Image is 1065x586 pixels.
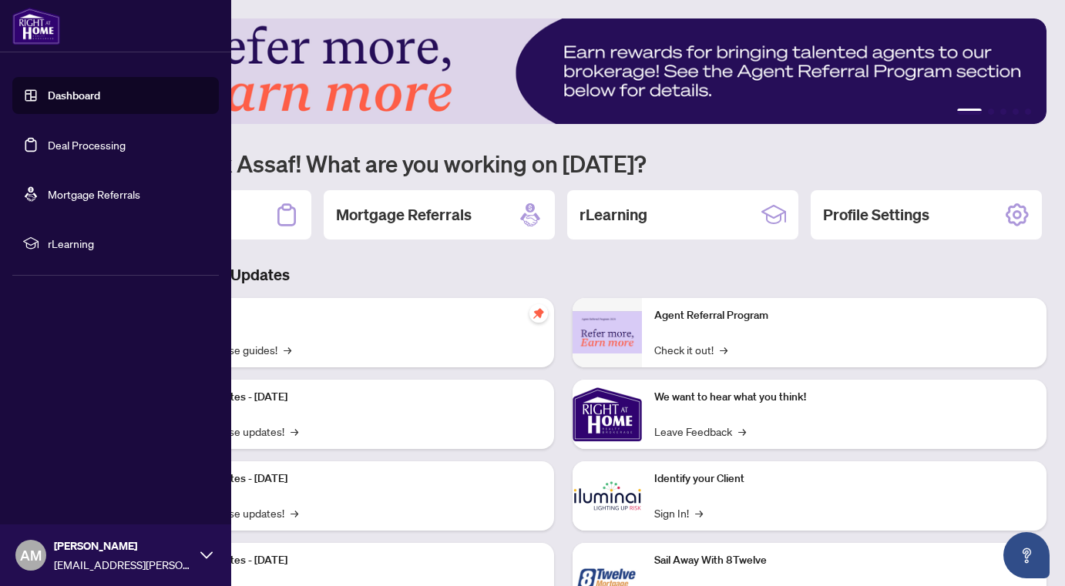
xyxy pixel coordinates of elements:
[20,544,42,566] span: AM
[80,149,1047,178] h1: Welcome back Assaf! What are you working on [DATE]?
[654,423,746,440] a: Leave Feedback→
[654,504,703,521] a: Sign In!→
[336,204,472,226] h2: Mortgage Referrals
[654,307,1034,324] p: Agent Referral Program
[80,264,1047,286] h3: Brokerage & Industry Updates
[284,341,291,358] span: →
[80,18,1047,124] img: Slide 0
[48,187,140,201] a: Mortgage Referrals
[162,470,542,487] p: Platform Updates - [DATE]
[54,556,193,573] span: [EMAIL_ADDRESS][PERSON_NAME][DOMAIN_NAME]
[529,304,548,323] span: pushpin
[738,423,746,440] span: →
[654,470,1034,487] p: Identify your Client
[654,552,1034,569] p: Sail Away With 8Twelve
[48,235,208,252] span: rLearning
[720,341,727,358] span: →
[291,504,298,521] span: →
[580,204,647,226] h2: rLearning
[823,204,929,226] h2: Profile Settings
[48,138,126,152] a: Deal Processing
[12,8,60,45] img: logo
[695,504,703,521] span: →
[1025,109,1031,115] button: 5
[573,461,642,531] img: Identify your Client
[988,109,994,115] button: 2
[573,311,642,353] img: Agent Referral Program
[291,423,298,440] span: →
[654,341,727,358] a: Check it out!→
[54,537,193,554] span: [PERSON_NAME]
[162,307,542,324] p: Self-Help
[654,389,1034,406] p: We want to hear what you think!
[48,89,100,102] a: Dashboard
[1000,109,1006,115] button: 3
[162,552,542,569] p: Platform Updates - [DATE]
[162,389,542,406] p: Platform Updates - [DATE]
[573,380,642,449] img: We want to hear what you think!
[1003,532,1050,578] button: Open asap
[957,109,982,115] button: 1
[1013,109,1019,115] button: 4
